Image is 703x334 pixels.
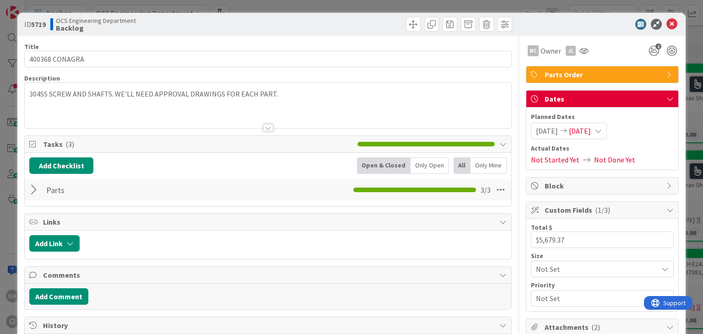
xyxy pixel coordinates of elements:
[31,20,46,29] b: 5719
[29,288,88,305] button: Add Comment
[56,24,136,32] b: Backlog
[545,322,662,333] span: Attachments
[357,157,411,174] div: Open & Closed
[536,292,653,305] span: Not Set
[43,139,352,150] span: Tasks
[19,1,42,12] span: Support
[531,112,674,122] span: Planned Dates
[24,74,60,82] span: Description
[594,154,635,165] span: Not Done Yet
[545,93,662,104] span: Dates
[531,253,674,259] div: Size
[29,235,80,252] button: Add Link
[24,19,46,30] span: ID
[528,45,539,56] div: NC
[65,140,74,149] span: ( 3 )
[29,89,506,99] p: 304SS SCREW AND SHAFTS. WE'LL NEED APPROVAL DRAWINGS FOR EACH PART.
[43,216,494,227] span: Links
[43,182,249,198] input: Add Checklist...
[531,282,674,288] div: Priority
[591,323,600,332] span: ( 2 )
[655,43,661,49] span: 1
[545,205,662,215] span: Custom Fields
[43,269,494,280] span: Comments
[454,157,470,174] div: All
[569,125,591,136] span: [DATE]
[411,157,449,174] div: Only Open
[595,205,610,215] span: ( 1/3 )
[56,17,136,24] span: OCS Engineering Department
[545,180,662,191] span: Block
[43,320,494,331] span: History
[541,45,561,56] span: Owner
[24,51,511,67] input: type card name here...
[536,263,653,275] span: Not Set
[531,154,579,165] span: Not Started Yet
[536,125,558,136] span: [DATE]
[531,144,674,153] span: Actual Dates
[545,69,662,80] span: Parts Order
[24,43,39,51] label: Title
[481,184,491,195] span: 3 / 3
[566,46,576,56] div: JC
[531,223,552,232] label: Total $
[29,157,93,174] button: Add Checklist
[470,157,507,174] div: Only Mine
